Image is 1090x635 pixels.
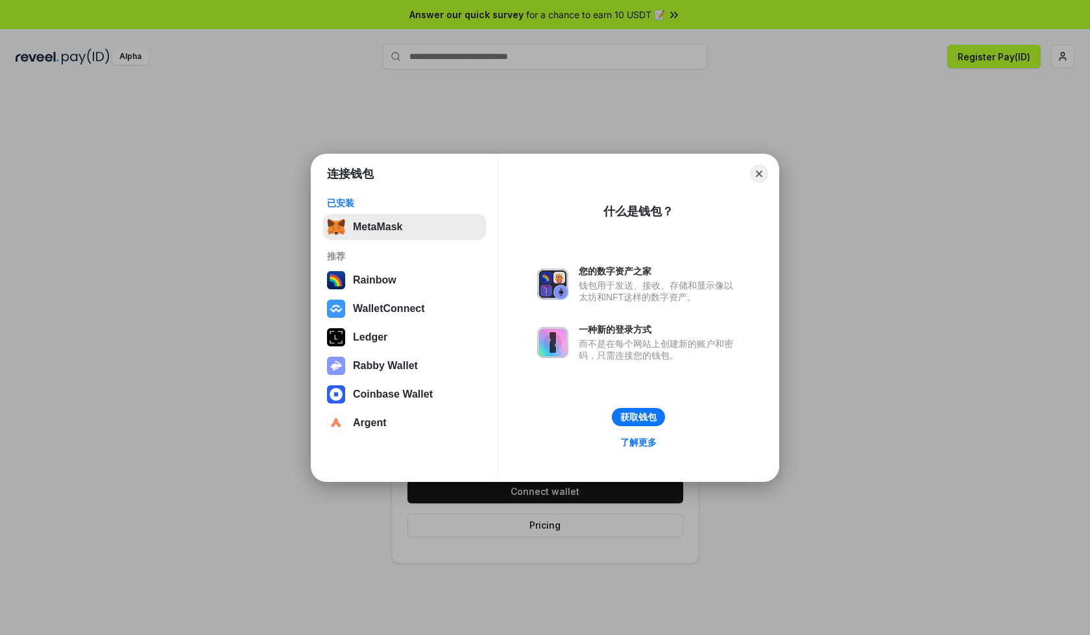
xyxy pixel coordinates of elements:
[327,385,345,403] img: svg+xml,%3Csvg%20width%3D%2228%22%20height%3D%2228%22%20viewBox%3D%220%200%2028%2028%22%20fill%3D...
[327,300,345,318] img: svg+xml,%3Csvg%20width%3D%2228%22%20height%3D%2228%22%20viewBox%3D%220%200%2028%2028%22%20fill%3D...
[537,269,568,300] img: svg+xml,%3Csvg%20xmlns%3D%22http%3A%2F%2Fwww.w3.org%2F2000%2Fsvg%22%20fill%3D%22none%22%20viewBox...
[620,437,657,448] div: 了解更多
[323,410,486,436] button: Argent
[579,265,740,277] div: 您的数字资产之家
[353,221,402,233] div: MetaMask
[327,271,345,289] img: svg+xml,%3Csvg%20width%3D%22120%22%20height%3D%22120%22%20viewBox%3D%220%200%20120%20120%22%20fil...
[353,331,387,343] div: Ledger
[327,166,374,182] h1: 连接钱包
[327,197,482,209] div: 已安装
[327,414,345,432] img: svg+xml,%3Csvg%20width%3D%2228%22%20height%3D%2228%22%20viewBox%3D%220%200%2028%2028%22%20fill%3D...
[323,324,486,350] button: Ledger
[612,408,665,426] button: 获取钱包
[327,357,345,375] img: svg+xml,%3Csvg%20xmlns%3D%22http%3A%2F%2Fwww.w3.org%2F2000%2Fsvg%22%20fill%3D%22none%22%20viewBox...
[323,267,486,293] button: Rainbow
[750,165,768,183] button: Close
[579,324,740,335] div: 一种新的登录方式
[353,389,433,400] div: Coinbase Wallet
[353,274,396,286] div: Rainbow
[353,360,418,372] div: Rabby Wallet
[603,204,673,219] div: 什么是钱包？
[327,328,345,346] img: svg+xml,%3Csvg%20xmlns%3D%22http%3A%2F%2Fwww.w3.org%2F2000%2Fsvg%22%20width%3D%2228%22%20height%3...
[323,353,486,379] button: Rabby Wallet
[323,381,486,407] button: Coinbase Wallet
[353,303,425,315] div: WalletConnect
[327,250,482,262] div: 推荐
[579,338,740,361] div: 而不是在每个网站上创建新的账户和密码，只需连接您的钱包。
[323,214,486,240] button: MetaMask
[620,411,657,423] div: 获取钱包
[323,296,486,322] button: WalletConnect
[327,218,345,236] img: svg+xml,%3Csvg%20fill%3D%22none%22%20height%3D%2233%22%20viewBox%3D%220%200%2035%2033%22%20width%...
[612,434,664,451] a: 了解更多
[353,417,387,429] div: Argent
[537,327,568,358] img: svg+xml,%3Csvg%20xmlns%3D%22http%3A%2F%2Fwww.w3.org%2F2000%2Fsvg%22%20fill%3D%22none%22%20viewBox...
[579,280,740,303] div: 钱包用于发送、接收、存储和显示像以太坊和NFT这样的数字资产。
